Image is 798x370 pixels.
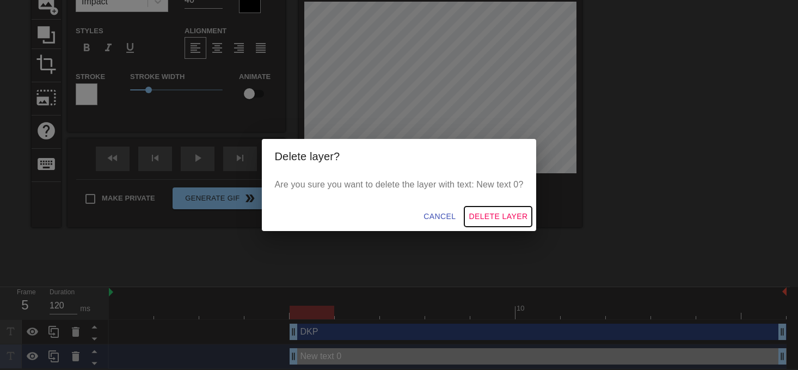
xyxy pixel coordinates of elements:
h2: Delete layer? [275,148,524,165]
button: Cancel [419,207,460,227]
span: Cancel [423,210,456,223]
span: Delete Layer [469,210,527,223]
p: Are you sure you want to delete the layer with text: New text 0? [275,178,524,191]
button: Delete Layer [464,207,532,227]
